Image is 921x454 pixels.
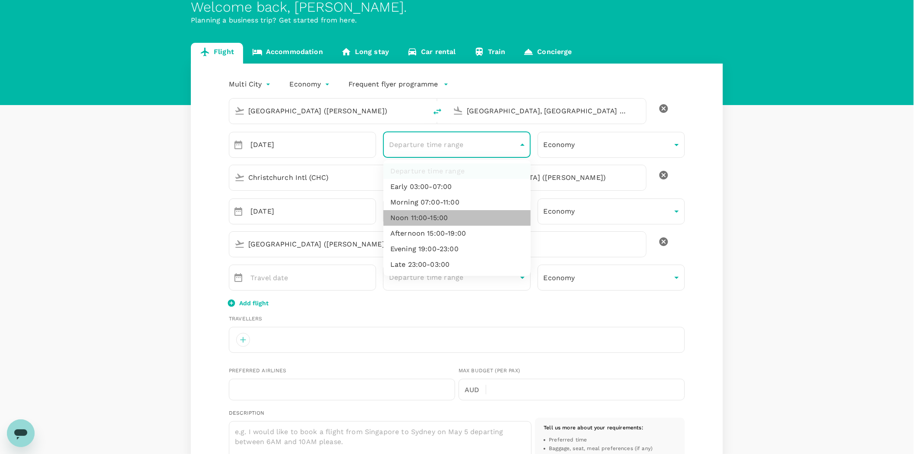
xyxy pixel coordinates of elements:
li: Noon 11:00-15:00 [383,210,531,226]
li: Evening 19:00-23:00 [383,241,531,257]
li: Morning 07:00-11:00 [383,195,531,210]
li: Late 23:00-03:00 [383,257,531,272]
li: Afternoon 15:00-19:00 [383,226,531,241]
li: Early 03:00-07:00 [383,179,531,195]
